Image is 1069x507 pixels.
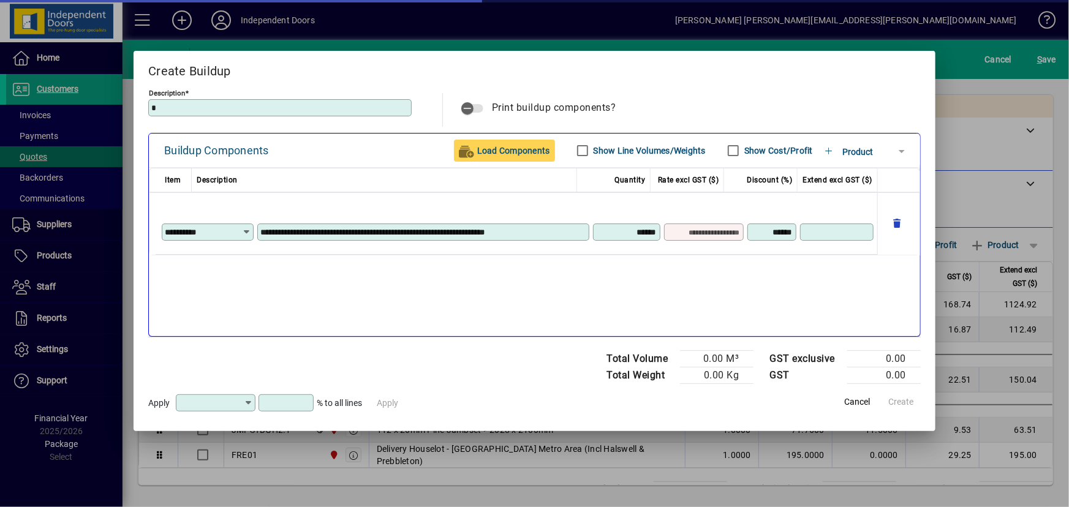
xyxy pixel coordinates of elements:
[454,140,554,162] button: Load Components
[837,391,877,413] button: Cancel
[591,145,706,157] label: Show Line Volumes/Weights
[803,173,872,187] span: Extend excl GST ($)
[165,173,181,187] span: Item
[148,398,170,408] span: Apply
[847,350,921,367] td: 0.00
[164,141,269,160] div: Buildup Components
[763,367,847,383] td: GST
[197,173,238,187] span: Description
[763,350,847,367] td: GST exclusive
[763,383,847,400] td: GST inclusive
[134,51,935,86] h2: Create Buildup
[847,383,921,400] td: 0.00
[614,173,645,187] span: Quantity
[747,173,792,187] span: Discount (%)
[658,173,719,187] span: Rate excl GST ($)
[459,141,550,160] span: Load Components
[600,367,680,383] td: Total Weight
[680,367,754,383] td: 0.00 Kg
[492,102,616,113] span: Print buildup components?
[882,391,921,413] button: Create
[847,367,921,383] td: 0.00
[844,396,870,408] span: Cancel
[600,350,680,367] td: Total Volume
[888,396,913,408] span: Create
[149,89,185,97] mat-label: Description
[317,398,362,408] span: % to all lines
[742,145,813,157] label: Show Cost/Profit
[680,350,754,367] td: 0.00 M³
